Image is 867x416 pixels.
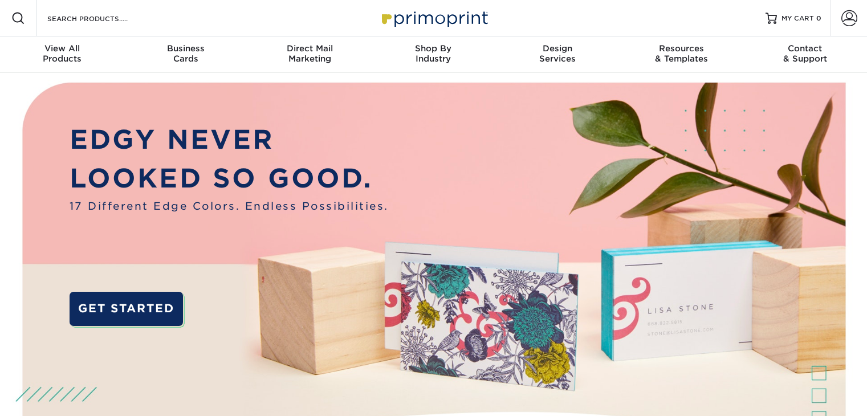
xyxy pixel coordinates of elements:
span: 17 Different Edge Colors. Endless Possibilities. [70,198,389,214]
span: Contact [743,43,867,54]
a: DesignServices [495,36,619,73]
a: GET STARTED [70,292,183,326]
p: LOOKED SO GOOD. [70,159,389,198]
a: Direct MailMarketing [248,36,372,73]
img: Primoprint [377,6,491,30]
div: & Templates [619,43,743,64]
div: Services [495,43,619,64]
span: 0 [816,14,821,22]
div: Marketing [248,43,372,64]
span: Shop By [372,43,495,54]
div: Industry [372,43,495,64]
div: Cards [124,43,247,64]
a: Resources& Templates [619,36,743,73]
span: Design [495,43,619,54]
div: & Support [743,43,867,64]
a: BusinessCards [124,36,247,73]
a: Shop ByIndustry [372,36,495,73]
span: Direct Mail [248,43,372,54]
span: MY CART [781,14,814,23]
span: Resources [619,43,743,54]
span: Business [124,43,247,54]
p: EDGY NEVER [70,120,389,159]
a: Contact& Support [743,36,867,73]
input: SEARCH PRODUCTS..... [46,11,157,25]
